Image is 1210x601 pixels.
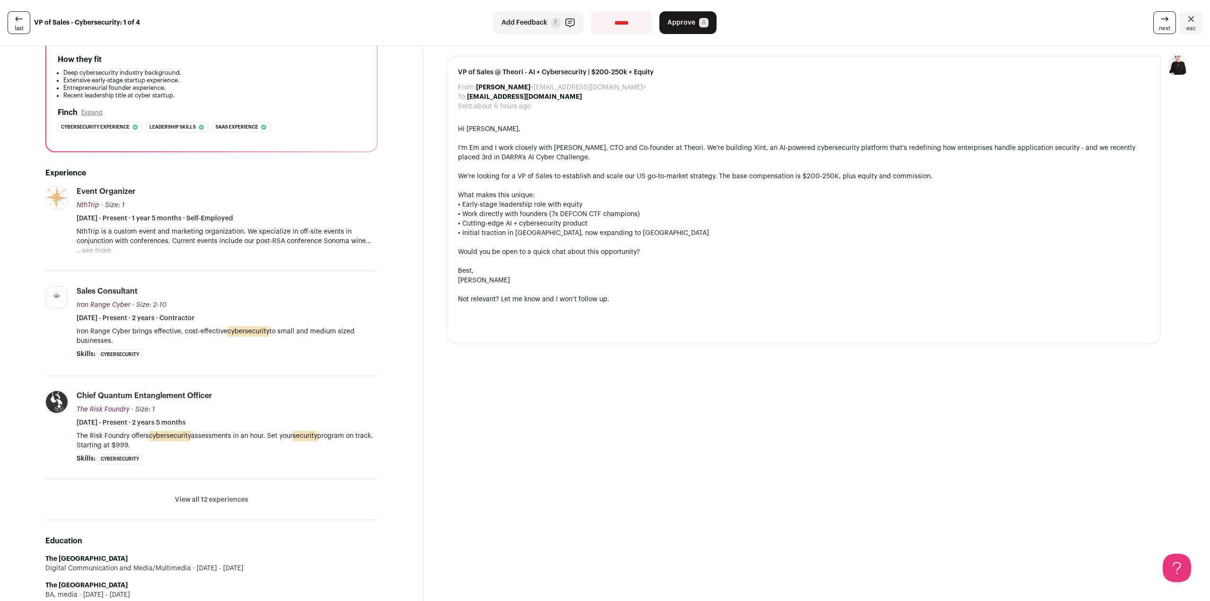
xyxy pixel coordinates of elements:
button: Approve A [659,11,717,34]
p: Iron Range Cyber brings effective, cost-effective to small and medium sized businesses. [77,327,378,346]
div: [PERSON_NAME] [458,276,1149,285]
h2: How they fit [58,54,102,65]
li: Extensive early-stage startup experience. [63,77,365,84]
button: View all 12 experiences [175,495,248,505]
dt: Sent: [458,102,474,111]
span: [DATE] - [DATE] [78,590,130,600]
div: Hi [PERSON_NAME], [458,124,1149,134]
dt: From: [458,83,476,92]
strong: The [GEOGRAPHIC_DATA] [45,582,128,589]
span: [DATE] - Present · 1 year 5 months · Self-Employed [77,214,233,223]
dd: about 6 hours ago [474,102,531,111]
span: Add Feedback [501,18,547,27]
b: [PERSON_NAME] [476,84,530,91]
span: esc [1186,25,1196,32]
span: The Risk Foundry [77,406,130,413]
p: NthTrip is a custom event and marketing organization. We specialize in off-site events in conjunc... [77,227,378,246]
h2: Finch [58,107,78,118]
span: [DATE] - Present · 2 years · Contractor [77,314,195,323]
button: Add Feedback F [493,11,584,34]
div: • Work directly with founders (7x DEFCON CTF champions) [458,209,1149,219]
button: Expand [81,109,103,116]
mark: cybersecurity [149,431,191,441]
div: Event Organizer [77,186,136,197]
dt: To: [458,92,467,102]
div: Not relevant? Let me know and I won’t follow up. [458,295,1149,304]
span: VP of Sales @ Theori - AI + Cybersecurity | $200-250k + Equity [458,68,1149,77]
div: What makes this unique: [458,191,1149,200]
p: The Risk Foundry offers assessments in an hour. Set your program on track. Starting at $999. [77,431,378,450]
div: Best, [458,266,1149,276]
span: A [699,18,709,27]
li: Cybersecurity [97,454,142,464]
strong: VP of Sales - Cybersecurity: 1 of 4 [34,18,140,27]
h2: Experience [45,167,378,179]
iframe: Help Scout Beacon - Open [1163,554,1191,582]
span: NthTrip [77,202,99,209]
span: Skills: [77,454,95,463]
span: last [15,25,24,32]
li: Entrepreneurial founder experience. [63,84,365,92]
img: 9240684-medium_jpg [1168,56,1187,75]
span: [DATE] - [DATE] [191,564,243,573]
div: • Cutting-edge AI + cybersecurity product [458,219,1149,228]
span: Iron Range Cyber [77,302,130,308]
li: Recent leadership title at cyber startup. [63,92,365,99]
div: Digital Communication and Media/Multimedia [45,564,378,573]
div: Sales Consultant [77,286,138,296]
img: b16bdb6f08474be358884922cfc48d45a0e9256978df691248f65d729e7d14aa.jpg [46,187,68,209]
li: Deep cybersecurity industry background. [63,69,365,77]
div: Chief quantum entanglement officer [77,391,212,401]
span: Saas experience [216,122,258,132]
div: BA, media [45,590,378,600]
div: We're looking for a VP of Sales to establish and scale our US go-to-market strategy. The base com... [458,172,1149,181]
span: · Size: 1 [101,202,125,209]
span: Approve [667,18,695,27]
strong: The [GEOGRAPHIC_DATA] [45,556,128,562]
b: [EMAIL_ADDRESS][DOMAIN_NAME] [467,94,582,100]
span: [DATE] - Present · 2 years 5 months [77,418,186,427]
mark: cybersecurity [227,326,269,337]
img: e6befd835066aed71eaf6c1b8be0a0482014788e2c3b4e2543a495a3864fc91a.png [46,391,68,413]
span: · Size: 2-10 [132,302,167,308]
img: 117ffc514fd6d3d1c24ae47f900eac6710176ea2947350ed324fe52a09333958 [46,291,68,304]
div: • Early-stage leadership role with equity [458,200,1149,209]
span: Cybersecurity experience [61,122,130,132]
mark: security [293,431,317,441]
div: • Initial traction in [GEOGRAPHIC_DATA], now expanding to [GEOGRAPHIC_DATA] [458,228,1149,238]
div: Would you be open to a quick chat about this opportunity? [458,247,1149,257]
span: F [551,18,561,27]
a: next [1153,11,1176,34]
span: · Size: 1 [131,406,155,413]
div: I'm Em and I work closely with [PERSON_NAME], CTO and Co-founder at Theori. We're building Xint, ... [458,143,1149,162]
a: last [8,11,30,34]
span: Leadership skills [149,122,196,132]
h2: Education [45,535,378,547]
button: ...see more [77,246,111,255]
dd: <[EMAIL_ADDRESS][DOMAIN_NAME]> [476,83,646,92]
li: Cybersecurity [97,349,142,360]
span: Skills: [77,349,95,359]
a: Close [1180,11,1202,34]
span: next [1159,25,1170,32]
